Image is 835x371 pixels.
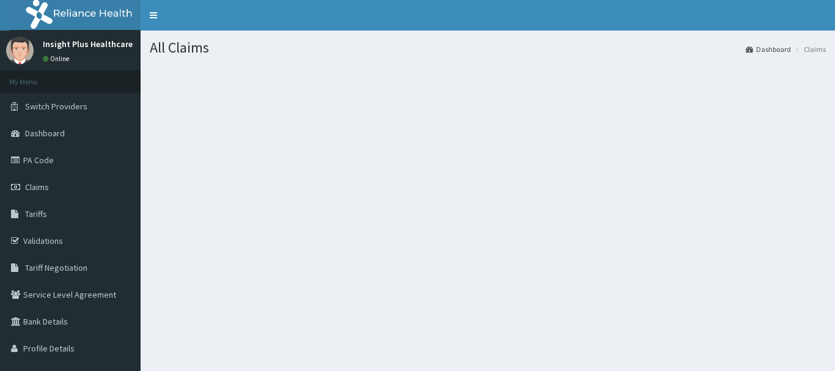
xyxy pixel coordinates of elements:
[746,44,791,54] a: Dashboard
[25,182,49,193] span: Claims
[43,40,133,48] p: Insight Plus Healthcare
[43,54,72,63] a: Online
[792,44,826,54] li: Claims
[25,128,65,139] span: Dashboard
[150,40,826,56] h1: All Claims
[25,208,47,219] span: Tariffs
[25,262,87,273] span: Tariff Negotiation
[6,37,34,64] img: User Image
[25,101,87,112] span: Switch Providers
